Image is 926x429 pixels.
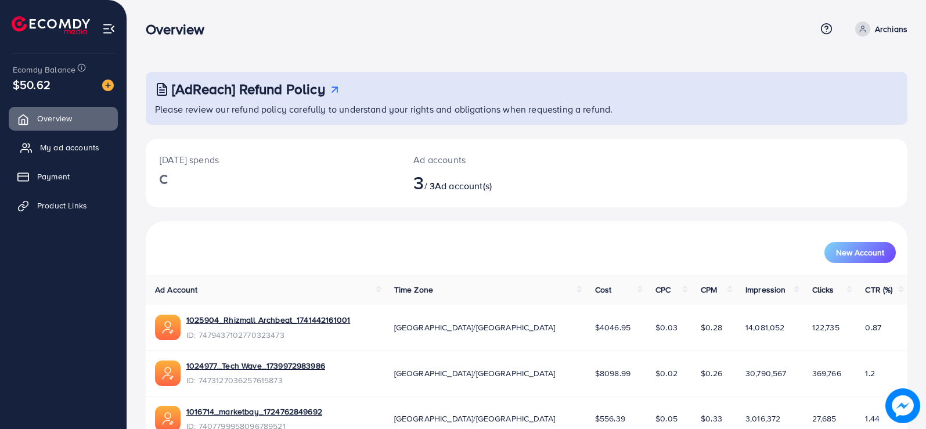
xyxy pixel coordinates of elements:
[155,315,181,340] img: ic-ads-acc.e4c84228.svg
[865,322,881,333] span: 0.87
[812,367,841,379] span: 369,766
[146,21,214,38] h3: Overview
[186,374,325,386] span: ID: 7473127036257615873
[812,284,834,295] span: Clicks
[9,194,118,217] a: Product Links
[186,406,322,417] a: 1016714_marketbay_1724762849692
[394,322,556,333] span: [GEOGRAPHIC_DATA]/[GEOGRAPHIC_DATA]
[435,179,492,192] span: Ad account(s)
[9,107,118,130] a: Overview
[102,22,116,35] img: menu
[701,284,717,295] span: CPM
[186,329,350,341] span: ID: 7479437102770323473
[851,21,907,37] a: Archians
[102,80,114,91] img: image
[745,322,785,333] span: 14,081,052
[155,360,181,386] img: ic-ads-acc.e4c84228.svg
[595,322,630,333] span: $4046.95
[701,367,722,379] span: $0.26
[865,367,874,379] span: 1.2
[12,16,90,34] img: logo
[655,322,678,333] span: $0.03
[155,284,198,295] span: Ad Account
[745,284,786,295] span: Impression
[595,284,612,295] span: Cost
[824,242,896,263] button: New Account
[13,64,75,75] span: Ecomdy Balance
[745,367,787,379] span: 30,790,567
[655,284,671,295] span: CPC
[885,388,920,423] img: image
[812,322,839,333] span: 122,735
[394,284,433,295] span: Time Zone
[655,367,678,379] span: $0.02
[160,153,385,167] p: [DATE] spends
[595,367,630,379] span: $8098.99
[394,367,556,379] span: [GEOGRAPHIC_DATA]/[GEOGRAPHIC_DATA]
[40,142,99,153] span: My ad accounts
[155,102,900,116] p: Please review our refund policy carefully to understand your rights and obligations when requesti...
[9,136,118,159] a: My ad accounts
[413,153,576,167] p: Ad accounts
[812,413,837,424] span: 27,685
[13,76,51,93] span: $50.62
[595,413,625,424] span: $556.39
[865,413,880,424] span: 1.44
[172,81,325,98] h3: [AdReach] Refund Policy
[836,248,884,257] span: New Account
[875,22,907,36] p: Archians
[394,413,556,424] span: [GEOGRAPHIC_DATA]/[GEOGRAPHIC_DATA]
[655,413,678,424] span: $0.05
[186,314,350,326] a: 1025904_Rhizmall Archbeat_1741442161001
[37,200,87,211] span: Product Links
[865,284,892,295] span: CTR (%)
[701,413,722,424] span: $0.33
[701,322,722,333] span: $0.28
[745,413,780,424] span: 3,016,372
[186,360,325,372] a: 1024977_Tech Wave_1739972983986
[37,113,72,124] span: Overview
[37,171,70,182] span: Payment
[9,165,118,188] a: Payment
[413,171,576,193] h2: / 3
[413,169,424,196] span: 3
